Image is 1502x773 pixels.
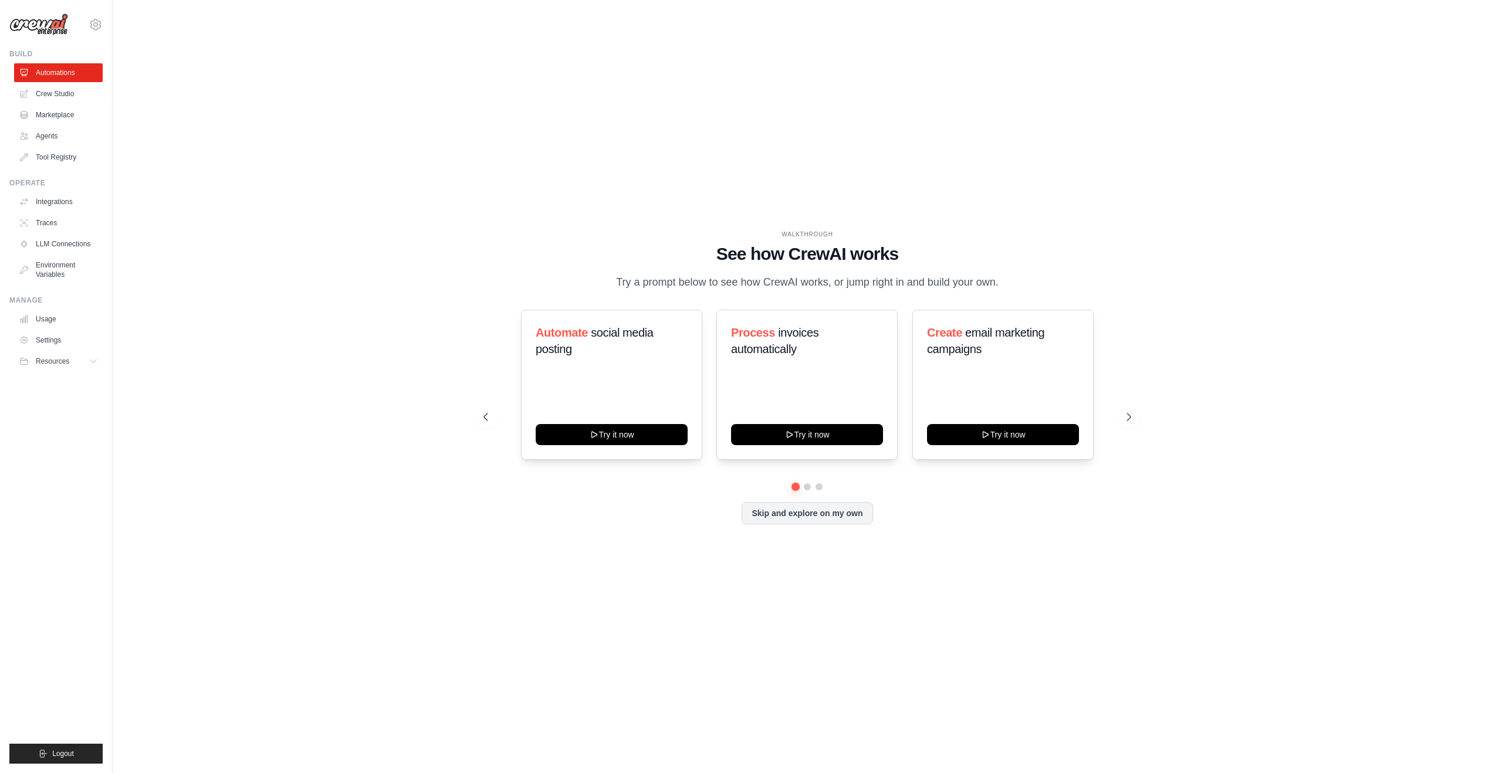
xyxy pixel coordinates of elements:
div: Operate [9,178,103,188]
span: social media posting [536,326,654,355]
button: Try it now [731,424,883,445]
button: Try it now [536,424,688,445]
span: Automate [536,326,588,339]
span: Process [731,326,775,339]
p: Try a prompt below to see how CrewAI works, or jump right in and build your own. [610,274,1004,291]
button: Skip and explore on my own [742,502,872,524]
a: Agents [14,127,103,145]
span: Logout [52,749,74,758]
a: Automations [14,63,103,82]
div: Manage [9,296,103,305]
img: Logo [9,13,68,36]
button: Resources [14,352,103,371]
span: Create [927,326,962,339]
a: Usage [14,310,103,328]
span: email marketing campaigns [927,326,1044,355]
button: Logout [9,744,103,764]
a: Environment Variables [14,256,103,284]
a: Crew Studio [14,84,103,103]
span: Resources [36,357,69,366]
div: WALKTHROUGH [483,230,1131,239]
h1: See how CrewAI works [483,243,1131,265]
a: Settings [14,331,103,350]
button: Try it now [927,424,1079,445]
div: Build [9,49,103,59]
a: Marketplace [14,106,103,124]
a: Traces [14,213,103,232]
a: LLM Connections [14,235,103,253]
a: Integrations [14,192,103,211]
a: Tool Registry [14,148,103,167]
